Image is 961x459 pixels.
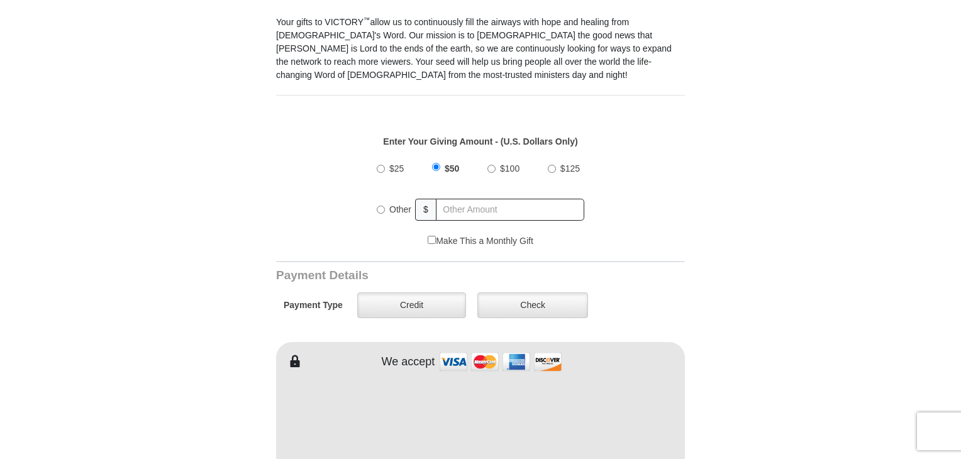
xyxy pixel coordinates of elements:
input: Other Amount [436,199,584,221]
span: $50 [445,163,459,174]
h4: We accept [382,355,435,369]
span: $100 [500,163,519,174]
span: $25 [389,163,404,174]
strong: Enter Your Giving Amount - (U.S. Dollars Only) [383,136,577,147]
sup: ™ [364,16,370,23]
h5: Payment Type [284,300,343,311]
span: $125 [560,163,580,174]
img: credit cards accepted [438,348,564,375]
label: Credit [357,292,466,318]
label: Check [477,292,588,318]
label: Make This a Monthly Gift [428,235,533,248]
span: $ [415,199,436,221]
h3: Payment Details [276,268,597,283]
input: Make This a Monthly Gift [428,236,436,244]
p: Your gifts to VICTORY allow us to continuously fill the airways with hope and healing from [DEMOG... [276,16,685,82]
span: Other [389,204,411,214]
